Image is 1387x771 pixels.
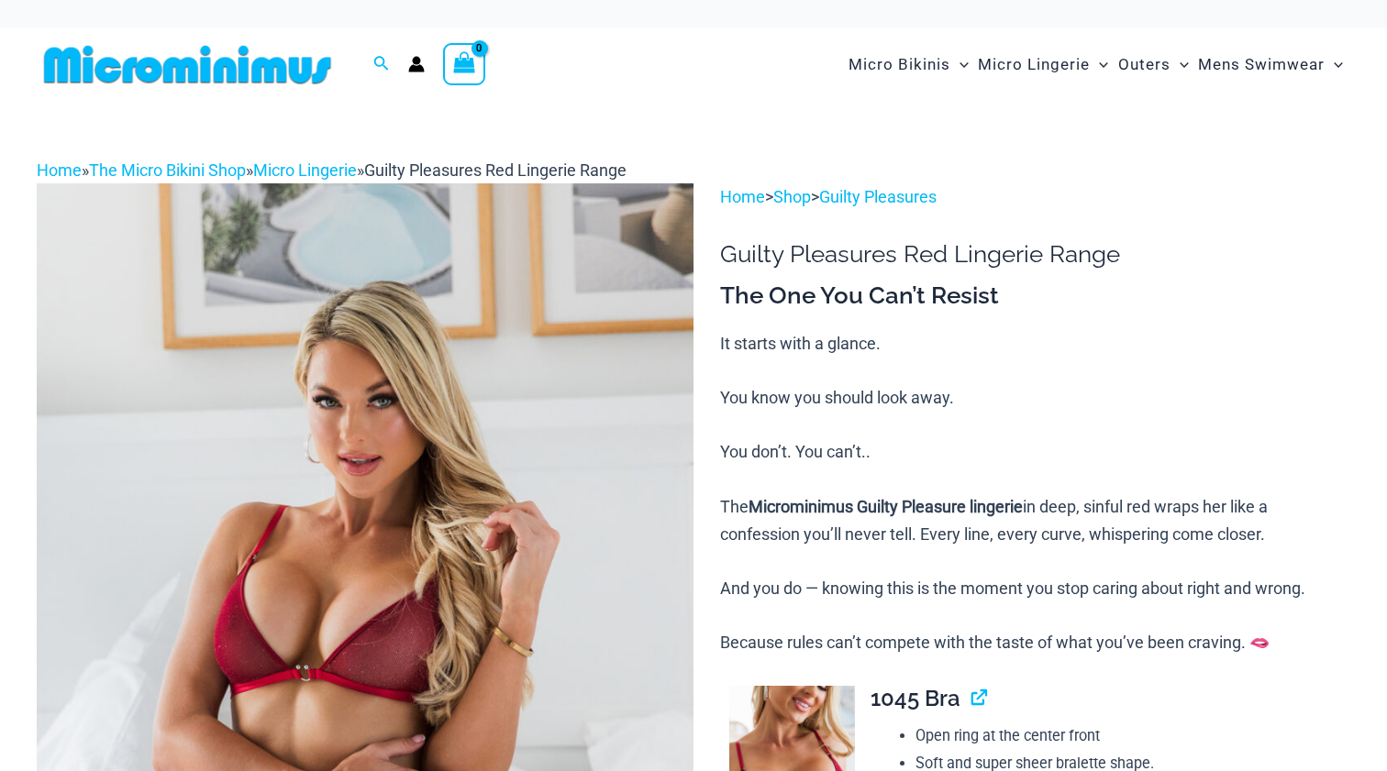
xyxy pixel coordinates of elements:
[443,43,485,85] a: View Shopping Cart, empty
[408,56,425,72] a: Account icon link
[773,187,811,206] a: Shop
[1171,41,1189,88] span: Menu Toggle
[1118,41,1171,88] span: Outers
[871,685,960,711] span: 1045 Bra
[844,37,973,93] a: Micro BikinisMenu ToggleMenu Toggle
[373,53,390,76] a: Search icon link
[1193,37,1348,93] a: Mens SwimwearMenu ToggleMenu Toggle
[819,187,937,206] a: Guilty Pleasures
[749,497,1023,516] b: Microminimus Guilty Pleasure lingerie
[253,160,357,180] a: Micro Lingerie
[89,160,246,180] a: The Micro Bikini Shop
[720,187,765,206] a: Home
[1114,37,1193,93] a: OutersMenu ToggleMenu Toggle
[364,160,627,180] span: Guilty Pleasures Red Lingerie Range
[973,37,1113,93] a: Micro LingerieMenu ToggleMenu Toggle
[1090,41,1108,88] span: Menu Toggle
[720,240,1350,269] h1: Guilty Pleasures Red Lingerie Range
[37,160,627,180] span: » » »
[720,330,1350,656] p: It starts with a glance. You know you should look away. You don’t. You can’t.. The in deep, sinfu...
[849,41,950,88] span: Micro Bikinis
[915,722,1350,750] li: Open ring at the center front
[37,160,82,180] a: Home
[37,44,338,85] img: MM SHOP LOGO FLAT
[841,34,1350,95] nav: Site Navigation
[950,41,969,88] span: Menu Toggle
[1198,41,1325,88] span: Mens Swimwear
[720,183,1350,211] p: > >
[978,41,1090,88] span: Micro Lingerie
[1325,41,1343,88] span: Menu Toggle
[720,281,1350,312] h3: The One You Can’t Resist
